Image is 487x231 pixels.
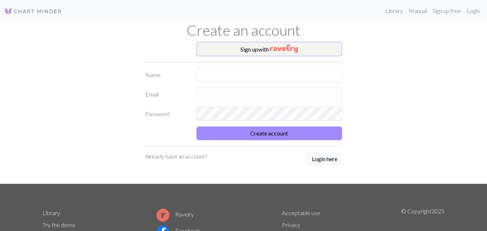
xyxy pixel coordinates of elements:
[156,211,194,218] a: Ravelry
[38,22,449,39] h1: Create an account
[43,221,75,228] a: Try the demo
[156,209,169,222] img: Ravelry logo
[141,68,192,82] label: Name
[464,4,483,18] a: Login
[43,209,60,216] a: Library
[145,152,207,161] p: Already have an account?
[196,126,342,140] button: Create account
[307,152,342,166] button: Login here
[141,88,192,101] label: Email
[406,4,430,18] a: Manual
[430,4,464,18] a: Sign up free
[270,44,298,53] img: Ravelry
[196,42,342,56] button: Sign upwith
[4,7,62,15] img: Logo
[282,209,320,216] a: Acceptable use
[382,4,406,18] a: Library
[307,152,342,166] a: Login here
[282,221,300,228] a: Privacy
[141,107,192,121] label: Password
